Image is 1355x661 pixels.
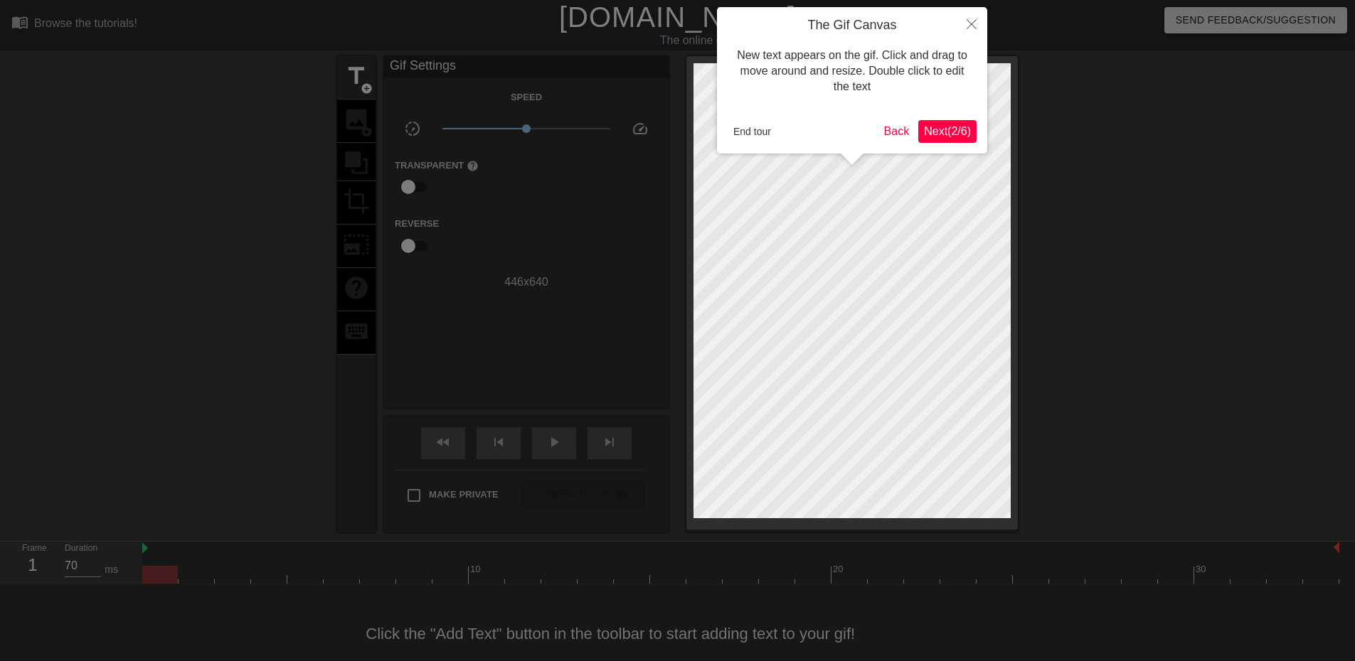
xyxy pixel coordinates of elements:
[924,125,971,137] span: Next ( 2 / 6 )
[728,18,977,33] h4: The Gif Canvas
[728,121,777,142] button: End tour
[728,33,977,109] div: New text appears on the gif. Click and drag to move around and resize. Double click to edit the text
[878,120,915,143] button: Back
[956,7,987,40] button: Close
[918,120,977,143] button: Next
